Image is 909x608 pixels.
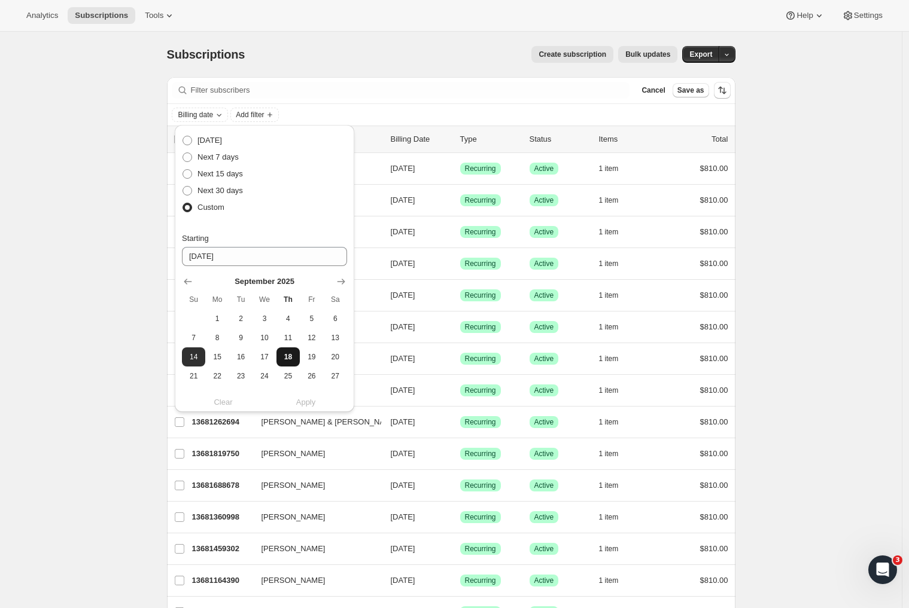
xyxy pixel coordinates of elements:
[599,576,619,585] span: 1 item
[391,164,415,173] span: [DATE]
[329,314,342,323] span: 6
[324,309,347,328] button: Saturday September 6 2025
[182,247,347,266] input: MM-DD-YYYY
[539,50,606,59] span: Create subscription
[599,195,619,205] span: 1 item
[192,192,728,209] div: 13680509030[PERSON_NAME][DATE]SuccessRecurringSuccessActive1 item$810.00
[253,328,276,347] button: Wednesday September 10 2025
[205,328,229,347] button: Monday September 8 2025
[700,291,728,300] span: $810.00
[257,333,271,343] span: 10
[210,295,224,304] span: Mo
[700,227,728,236] span: $810.00
[276,309,300,328] button: Thursday September 4 2025
[637,83,670,97] button: Cancel
[599,544,619,554] span: 1 item
[700,322,728,331] span: $810.00
[391,449,415,458] span: [DATE]
[673,83,709,97] button: Save as
[187,295,200,304] span: Su
[599,164,619,173] span: 1 item
[599,382,632,399] button: 1 item
[534,576,554,585] span: Active
[205,290,229,309] th: Monday
[534,386,554,395] span: Active
[599,160,632,177] button: 1 item
[254,413,374,432] button: [PERSON_NAME] & [PERSON_NAME]
[599,512,619,522] span: 1 item
[599,259,619,268] span: 1 item
[192,224,728,240] div: 13680541798[PERSON_NAME][DATE]SuccessRecurringSuccessActive1 item$810.00
[210,371,224,381] span: 22
[465,259,496,268] span: Recurring
[700,195,728,204] span: $810.00
[625,50,670,59] span: Bulk updates
[700,259,728,268] span: $810.00
[460,133,520,145] div: Type
[391,544,415,553] span: [DATE]
[465,386,496,395] span: Recurring
[391,481,415,490] span: [DATE]
[205,366,229,386] button: Monday September 22 2025
[682,46,719,63] button: Export
[599,481,619,490] span: 1 item
[262,416,399,428] span: [PERSON_NAME] & [PERSON_NAME]
[599,540,632,557] button: 1 item
[391,512,415,521] span: [DATE]
[138,7,183,24] button: Tools
[700,417,728,426] span: $810.00
[391,259,415,268] span: [DATE]
[254,508,374,527] button: [PERSON_NAME]
[530,133,589,145] p: Status
[19,7,65,24] button: Analytics
[182,366,205,386] button: Sunday September 21 2025
[300,366,323,386] button: Friday September 26 2025
[182,328,205,347] button: Sunday September 7 2025
[262,511,326,523] span: [PERSON_NAME]
[262,543,326,555] span: [PERSON_NAME]
[305,333,318,343] span: 12
[192,350,728,367] div: 13680640102[PERSON_NAME][DATE]SuccessRecurringSuccessActive1 item$810.00
[254,571,374,590] button: [PERSON_NAME]
[700,354,728,363] span: $810.00
[180,273,196,290] button: Show previous month, August 2025
[197,136,222,145] span: [DATE]
[700,576,728,585] span: $810.00
[197,169,243,178] span: Next 15 days
[329,333,342,343] span: 13
[210,314,224,323] span: 1
[281,371,295,381] span: 25
[229,309,253,328] button: Tuesday September 2 2025
[192,477,728,494] div: 13681688678[PERSON_NAME][DATE]SuccessRecurringSuccessActive1 item$810.00
[192,511,252,523] p: 13681360998
[192,133,728,145] div: IDCustomerBilling DateTypeStatusItemsTotal
[324,366,347,386] button: Saturday September 27 2025
[599,319,632,335] button: 1 item
[465,449,496,459] span: Recurring
[324,328,347,347] button: Saturday September 13 2025
[187,371,200,381] span: 21
[192,160,728,177] div: 13680607334[PERSON_NAME][DATE]SuccessRecurringSuccessActive1 item$810.00
[642,85,665,95] span: Cancel
[192,445,728,462] div: 13681819750[PERSON_NAME][DATE]SuccessRecurringSuccessActive1 item$810.00
[276,328,300,347] button: Thursday September 11 2025
[257,352,271,362] span: 17
[391,417,415,426] span: [DATE]
[167,48,245,61] span: Subscriptions
[75,11,128,20] span: Subscriptions
[187,390,200,400] span: 28
[234,390,248,400] span: 30
[333,273,349,290] button: Show next month, October 2025
[599,386,619,395] span: 1 item
[192,509,728,525] div: 13681360998[PERSON_NAME][DATE]SuccessRecurringSuccessActive1 item$810.00
[281,295,295,304] span: Th
[534,512,554,522] span: Active
[305,295,318,304] span: Fr
[391,291,415,300] span: [DATE]
[254,444,374,463] button: [PERSON_NAME]
[599,417,619,427] span: 1 item
[229,347,253,366] button: Tuesday September 16 2025
[276,347,300,366] button: Today Thursday September 18 2025
[234,314,248,323] span: 2
[599,477,632,494] button: 1 item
